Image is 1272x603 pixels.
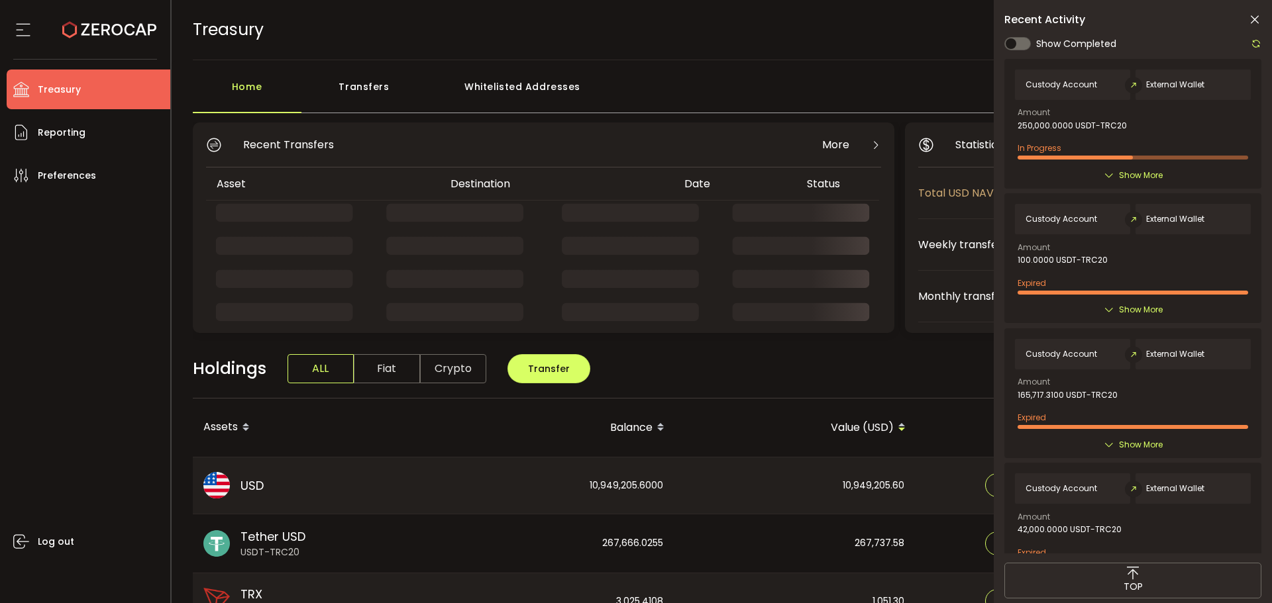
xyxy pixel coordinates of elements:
span: Treasury [38,80,81,99]
span: 165,717.3100 USDT-TRC20 [1018,391,1118,400]
button: Transfer [507,354,590,383]
img: usd_portfolio.svg [203,472,230,498]
div: Status [796,176,879,191]
span: External Wallet [1146,214,1204,224]
span: Custody Account [1026,484,1097,493]
span: 42,000.0000 USDT-TRC20 [1018,525,1122,534]
span: Recent Transfers [243,136,334,153]
div: Home [193,73,301,113]
span: Holdings [193,356,266,381]
div: Date [674,176,796,191]
button: Deposit [985,532,1065,555]
span: Tether USD [240,528,305,545]
div: Value (USD) [675,416,916,439]
span: TOP [1124,580,1143,594]
span: Crypto [420,354,486,383]
div: 267,666.0255 [434,514,674,573]
span: Amount [1018,109,1050,116]
span: Preferences [38,166,96,185]
span: Amount [1018,513,1050,521]
span: Expired [1018,277,1046,289]
span: TRX [240,585,262,603]
span: External Wallet [1146,80,1204,89]
div: Transfers [301,73,427,113]
div: Destination [440,176,674,191]
div: Balance [434,416,675,439]
img: usdt_portfolio.svg [203,530,230,557]
span: Expired [1018,412,1046,423]
span: Amount [1018,378,1050,386]
iframe: Chat Widget [1206,539,1272,603]
button: Deposit [985,473,1065,497]
span: 100.0000 USDT-TRC20 [1018,255,1108,265]
span: In Progress [1018,142,1061,154]
span: More [822,136,849,153]
span: Show Completed [1036,37,1116,51]
span: Show More [1119,303,1163,316]
div: 10,949,205.60 [675,457,915,514]
span: ALL [288,354,354,383]
span: Total USD NAV [918,185,1174,201]
span: Statistics [955,136,1003,153]
div: Assets [193,416,434,439]
span: Show More [1119,438,1163,451]
span: Weekly transfer volume [918,236,1165,253]
span: Fiat [354,354,420,383]
span: 250,000.0000 USDT-TRC20 [1018,121,1127,130]
span: USD [240,477,264,494]
span: Expired [1018,547,1046,558]
span: Treasury [193,18,264,41]
span: Recent Activity [1004,15,1085,25]
span: Transfer [528,362,570,375]
span: USDT-TRC20 [240,545,305,559]
span: Custody Account [1026,214,1097,224]
div: 267,737.58 [675,514,915,573]
span: Custody Account [1026,349,1097,359]
span: Show More [1119,169,1163,182]
div: Whitelisted Addresses [427,73,618,113]
span: Monthly transfer volume [918,288,1167,304]
span: Amount [1018,244,1050,252]
span: Reporting [38,123,85,142]
span: Custody Account [1026,80,1097,89]
div: 10,949,205.6000 [434,457,674,514]
span: External Wallet [1146,484,1204,493]
span: Log out [38,532,74,551]
span: External Wallet [1146,349,1204,359]
div: Asset [206,176,440,191]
